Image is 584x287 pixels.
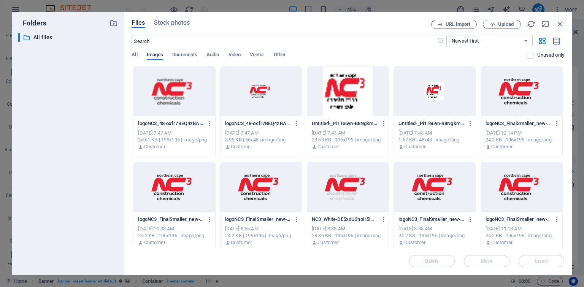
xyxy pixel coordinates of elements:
span: Stock photos [154,18,190,27]
p: logoNC3_FinalSmaller_new-jSaquHKWjBUUYPKxs_qCWA-gHOp50E6NzT2bWkkFWk0lA-OJkeh9meQ7FA9B_IFKMNdQ-Kwe... [138,216,203,223]
div: [DATE] 7:43 AM [312,130,384,136]
p: Customer [231,143,252,150]
span: Audio [206,50,219,61]
p: Customer [144,143,165,150]
span: Other [274,50,286,61]
p: Customer [144,239,165,246]
div: [DATE] 7:43 AM [398,130,471,136]
span: Documents [172,50,197,61]
p: Untitled-_Pi1Te6yn-B8NgkmKswqmg-yA4CHq3GNETg-yOj26DkBw.png [312,120,377,127]
div: 24.2 KB | 196x196 | image/png [486,136,558,143]
div: [DATE] 11:18 AM [486,225,558,232]
p: Customer [231,239,252,246]
i: Reload [527,20,535,28]
span: All [132,50,137,61]
span: Vector [250,50,265,61]
p: Customer [491,143,513,150]
p: logoNC3_48-oxfr7BEQ4zBAvfyj7nxQcA.png [225,120,290,127]
div: 3.96 KB | 66x48 | image/png [225,136,297,143]
p: Customer [317,143,339,150]
span: Video [229,50,241,61]
div: [DATE] 8:38 AM [398,225,471,232]
p: logoNC3_FinalSmaller_new-jSaquHKWjBUUYPKxs_qCWA-md81_u6ZTvBpp4-YBHYXaw.png [486,120,551,127]
p: All files [33,33,104,42]
div: 24.36 KB | 196x196 | image/png [312,232,384,239]
p: Untitled-_Pi1Te6yn-B8NgkmKswqmg.png [398,120,464,127]
p: Customer [404,239,425,246]
p: NC3_White-DE5xoU3hoH5lM1mfMIwJoQ-IBgkz4BUKnJJ5pCMCLpiJg.png [312,216,377,223]
i: Create new folder [109,19,118,27]
div: 24.2 KB | 196x196 | image/png [486,232,558,239]
div: 24.2 KB | 196x196 | image/png [225,232,297,239]
span: Images [147,50,163,61]
div: 1.67 KB | 48x48 | image/png [398,136,471,143]
p: Displays only files that are not in use on the website. Files added during this session can still... [537,52,564,59]
div: 24.2 KB | 196x196 | image/png [138,232,210,239]
p: logoNC3_FinalSmaller_new-jSaquHKWjBUUYPKxs_qCWA-b4pK-jSxiWIl7CDQQUw8Jw.png [486,216,551,223]
div: [DATE] 8:38 AM [312,225,384,232]
p: logoNC3_FinalSmaller_new-jSaquHKWjBUUYPKxs_qCWA-gHOp50E6NzT2bWkkFWk0lA.png [398,216,464,223]
div: [DATE] 7:47 AM [225,130,297,136]
div: [DATE] 12:14 PM [486,130,558,136]
div: ​ [18,33,20,42]
p: Customer [491,239,513,246]
div: [DATE] 10:33 AM [138,225,210,232]
i: Close [556,20,564,28]
button: Upload [483,20,521,29]
span: Files [132,18,145,27]
p: Folders [18,18,46,28]
div: [DATE] 7:47 AM [138,130,210,136]
p: logoNC3_FinalSmaller_new-jSaquHKWjBUUYPKxs_qCWA-gHOp50E6NzT2bWkkFWk0lA-OJkeh9meQ7FA9B_IFKMNdQ.png [225,216,290,223]
div: 23.59 KB | 196x196 | image/png [312,136,384,143]
div: 25.61 KB | 196x196 | image/png [138,136,210,143]
input: Search [132,35,436,47]
p: Customer [317,239,339,246]
div: [DATE] 8:55 AM [225,225,297,232]
span: URL import [446,22,470,27]
span: Upload [498,22,514,27]
p: logoNC3_48-oxfr7BEQ4zBAvfyj7nxQcA-nlCesL2d_GWA_IvVLaHydA.png [138,120,203,127]
i: Minimize [541,20,550,28]
div: 24.2 KB | 196x196 | image/png [398,232,471,239]
p: Customer [404,143,425,150]
button: URL import [431,20,477,29]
